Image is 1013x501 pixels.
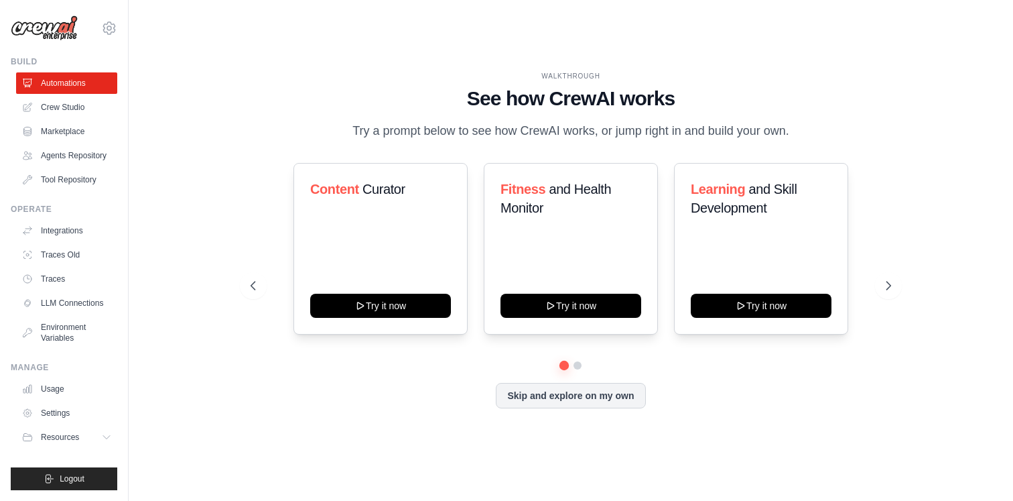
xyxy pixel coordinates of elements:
a: Crew Studio [16,97,117,118]
button: Logout [11,467,117,490]
span: and Skill Development [691,182,797,215]
button: Try it now [691,294,831,318]
div: Build [11,56,117,67]
a: Usage [16,378,117,400]
a: Environment Variables [16,317,117,349]
button: Resources [16,427,117,448]
button: Try it now [310,294,451,318]
a: Traces [16,268,117,290]
span: Fitness [500,182,545,197]
a: Marketplace [16,121,117,142]
a: Traces Old [16,244,117,266]
button: Skip and explore on my own [496,383,645,408]
span: Curator [362,182,405,197]
a: Agents Repository [16,145,117,166]
span: Logout [60,474,84,484]
a: LLM Connections [16,292,117,314]
a: Automations [16,72,117,94]
button: Try it now [500,294,641,318]
span: Content [310,182,359,197]
a: Tool Repository [16,169,117,190]
p: Try a prompt below to see how CrewAI works, or jump right in and build your own. [346,121,796,141]
span: and Health Monitor [500,182,611,215]
iframe: Chat Widget [946,437,1013,501]
div: WALKTHROUGH [251,71,892,81]
span: Resources [41,432,79,443]
img: Logo [11,15,78,41]
h1: See how CrewAI works [251,87,892,111]
div: Operate [11,204,117,215]
a: Settings [16,402,117,424]
span: Learning [691,182,745,197]
div: Manage [11,362,117,373]
a: Integrations [16,220,117,241]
